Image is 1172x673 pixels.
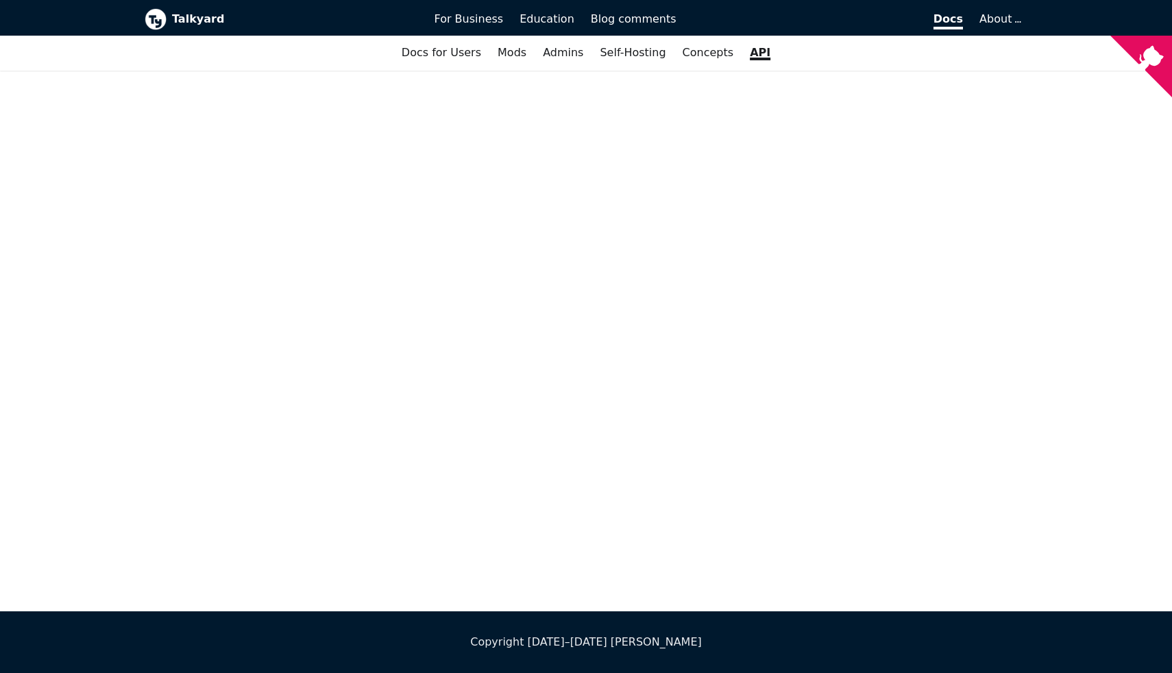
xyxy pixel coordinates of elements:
span: For Business [435,12,504,25]
a: API [742,41,779,64]
a: Talkyard logoTalkyard [145,8,415,30]
a: Mods [489,41,535,64]
div: Copyright [DATE]–[DATE] [PERSON_NAME] [145,633,1027,651]
a: Blog comments [583,8,685,31]
a: Education [511,8,583,31]
a: About [979,12,1019,25]
b: Talkyard [172,10,415,28]
a: Docs for Users [393,41,489,64]
a: Self-Hosting [591,41,674,64]
a: Concepts [674,41,742,64]
img: Talkyard logo [145,8,167,30]
a: Admins [535,41,591,64]
a: For Business [426,8,512,31]
span: Education [520,12,574,25]
span: Blog comments [591,12,676,25]
a: Docs [685,8,972,31]
span: Docs [933,12,963,29]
